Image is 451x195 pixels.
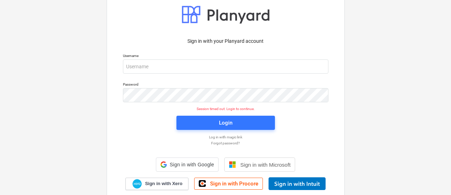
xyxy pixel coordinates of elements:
[156,157,219,172] div: Sign in with Google
[219,118,232,127] div: Login
[123,59,328,74] input: Username
[123,53,328,59] p: Username
[119,141,332,145] a: Forgot password?
[194,178,263,190] a: Sign in with Procore
[229,161,236,168] img: Microsoft logo
[210,180,258,187] span: Sign in with Procore
[125,178,188,190] a: Sign in with Xero
[170,162,214,167] span: Sign in with Google
[123,82,328,88] p: Password
[119,107,333,111] p: Session timed out. Login to continue.
[176,116,275,130] button: Login
[240,162,291,168] span: Sign in with Microsoft
[123,38,328,45] p: Sign in with your Planyard account
[119,135,332,139] a: Log in with magic link
[145,180,182,187] span: Sign in with Xero
[133,179,142,189] img: Xero logo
